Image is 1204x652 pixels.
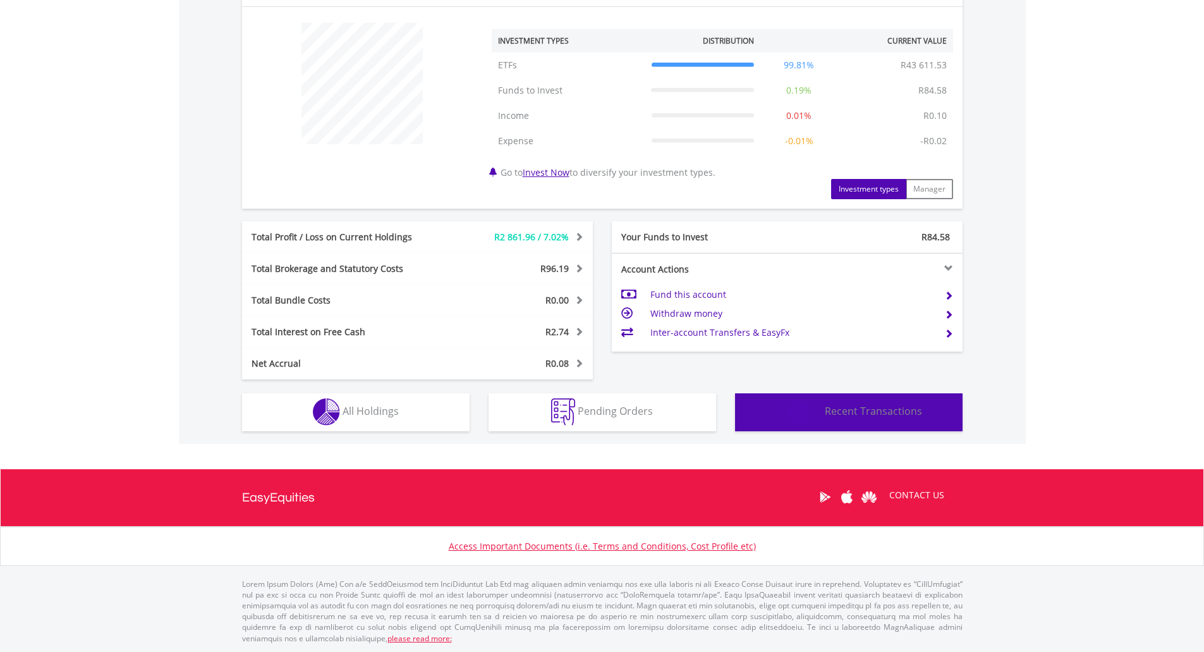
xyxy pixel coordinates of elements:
span: Recent Transactions [825,404,922,418]
td: Funds to Invest [492,78,645,103]
a: Access Important Documents (i.e. Terms and Conditions, Cost Profile etc) [449,540,756,552]
img: pending_instructions-wht.png [551,398,575,426]
th: Current Value [837,29,953,52]
a: please read more: [387,633,452,644]
td: Inter-account Transfers & EasyFx [650,323,934,342]
div: Total Brokerage and Statutory Costs [242,262,447,275]
a: Apple [836,477,858,517]
div: Distribution [703,35,754,46]
div: Account Actions [612,263,787,276]
div: Your Funds to Invest [612,231,787,243]
div: Go to to diversify your investment types. [482,16,963,199]
span: R96.19 [540,262,569,274]
span: R2.74 [545,326,569,338]
td: -0.01% [760,128,837,154]
img: transactions-zar-wht.png [775,398,822,426]
a: Invest Now [523,166,569,178]
th: Investment Types [492,29,645,52]
td: Income [492,103,645,128]
td: 0.01% [760,103,837,128]
div: Net Accrual [242,357,447,370]
span: Pending Orders [578,404,653,418]
a: Huawei [858,477,880,517]
div: Total Profit / Loss on Current Holdings [242,231,447,243]
td: Fund this account [650,285,934,304]
img: holdings-wht.png [313,398,340,426]
button: Investment types [831,179,906,199]
div: Total Interest on Free Cash [242,326,447,338]
span: All Holdings [343,404,399,418]
span: R84.58 [921,231,950,243]
td: ETFs [492,52,645,78]
button: Pending Orders [489,393,716,431]
td: R84.58 [912,78,953,103]
td: Expense [492,128,645,154]
button: Recent Transactions [735,393,963,431]
button: Manager [906,179,953,199]
td: Withdraw money [650,304,934,323]
td: 99.81% [760,52,837,78]
a: CONTACT US [880,477,953,513]
div: Total Bundle Costs [242,294,447,307]
span: R0.08 [545,357,569,369]
a: EasyEquities [242,469,315,526]
button: All Holdings [242,393,470,431]
a: Google Play [814,477,836,517]
span: R0.00 [545,294,569,306]
td: 0.19% [760,78,837,103]
span: R2 861.96 / 7.02% [494,231,569,243]
td: R43 611.53 [894,52,953,78]
p: Lorem Ipsum Dolors (Ame) Con a/e SeddOeiusmod tem InciDiduntut Lab Etd mag aliquaen admin veniamq... [242,579,963,644]
td: -R0.02 [914,128,953,154]
td: R0.10 [917,103,953,128]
